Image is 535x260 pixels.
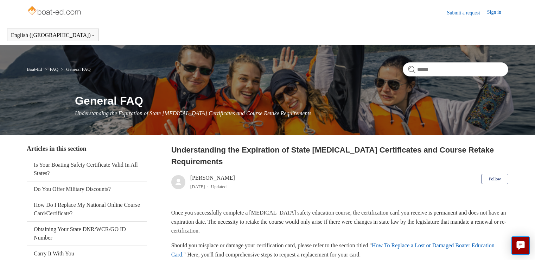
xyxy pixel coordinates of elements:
[27,145,86,152] span: Articles in this section
[27,181,147,197] a: Do You Offer Military Discounts?
[66,67,90,72] a: General FAQ
[487,8,508,17] a: Sign in
[171,241,508,259] p: Should you misplace or damage your certification card, please refer to the section titled " ." He...
[447,9,487,17] a: Submit a request
[27,67,42,72] a: Boat-Ed
[171,208,508,235] p: Once you successfully complete a [MEDICAL_DATA] safety education course, the certification card y...
[403,62,508,76] input: Search
[75,110,311,116] span: Understanding the Expiration of State [MEDICAL_DATA] Certificates and Course Retake Requirements
[171,242,495,258] a: How To Replace a Lost or Damaged Boater Education Card
[27,4,83,18] img: Boat-Ed Help Center home page
[27,197,147,221] a: How Do I Replace My National Online Course Card/Certificate?
[190,184,205,189] time: 03/21/2024, 11:29
[27,222,147,246] a: Obtaining Your State DNR/WCR/GO ID Number
[171,144,508,167] h2: Understanding the Expiration of State Boating Certificates and Course Retake Requirements
[50,67,58,72] a: FAQ
[27,157,147,181] a: Is Your Boating Safety Certificate Valid In All States?
[27,67,43,72] li: Boat-Ed
[11,32,95,38] button: English ([GEOGRAPHIC_DATA])
[190,174,235,191] div: [PERSON_NAME]
[43,67,60,72] li: FAQ
[211,184,227,189] li: Updated
[75,92,508,109] h1: General FAQ
[60,67,91,72] li: General FAQ
[511,236,530,255] button: Live chat
[482,174,508,184] button: Follow Article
